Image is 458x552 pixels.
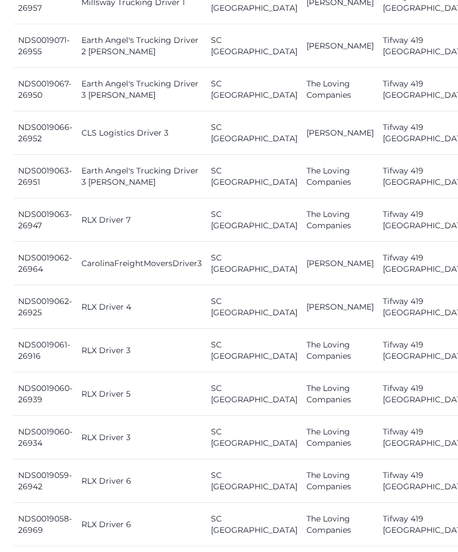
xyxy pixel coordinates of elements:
[302,459,378,503] td: The Loving Companies
[206,329,302,372] td: SC [GEOGRAPHIC_DATA]
[14,242,77,285] td: NDS0019062-26964
[77,416,206,459] td: RLX Driver 3
[77,155,206,198] td: Earth Angel's Trucking Driver 3 [PERSON_NAME]
[206,285,302,329] td: SC [GEOGRAPHIC_DATA]
[206,242,302,285] td: SC [GEOGRAPHIC_DATA]
[14,24,77,68] td: NDS0019071-26955
[77,372,206,416] td: RLX Driver 5
[14,503,77,546] td: NDS0019058-26969
[206,198,302,242] td: SC [GEOGRAPHIC_DATA]
[77,459,206,503] td: RLX Driver 6
[302,242,378,285] td: [PERSON_NAME]
[302,155,378,198] td: The Loving Companies
[302,285,378,329] td: [PERSON_NAME]
[206,503,302,546] td: SC [GEOGRAPHIC_DATA]
[302,198,378,242] td: The Loving Companies
[206,24,302,68] td: SC [GEOGRAPHIC_DATA]
[206,372,302,416] td: SC [GEOGRAPHIC_DATA]
[206,68,302,111] td: SC [GEOGRAPHIC_DATA]
[302,503,378,546] td: The Loving Companies
[77,503,206,546] td: RLX Driver 6
[302,329,378,372] td: The Loving Companies
[14,416,77,459] td: NDS0019060-26934
[14,198,77,242] td: NDS0019063-26947
[206,459,302,503] td: SC [GEOGRAPHIC_DATA]
[14,155,77,198] td: NDS0019063-26951
[77,111,206,155] td: CLS Logistics Driver 3
[14,68,77,111] td: NDS0019067-26950
[302,24,378,68] td: [PERSON_NAME]
[14,111,77,155] td: NDS0019066-26952
[206,416,302,459] td: SC [GEOGRAPHIC_DATA]
[206,155,302,198] td: SC [GEOGRAPHIC_DATA]
[206,111,302,155] td: SC [GEOGRAPHIC_DATA]
[14,329,77,372] td: NDS0019061-26916
[77,68,206,111] td: Earth Angel's Trucking Driver 3 [PERSON_NAME]
[77,285,206,329] td: RLX Driver 4
[302,68,378,111] td: The Loving Companies
[302,416,378,459] td: The Loving Companies
[77,198,206,242] td: RLX Driver 7
[14,285,77,329] td: NDS0019062-26925
[77,329,206,372] td: RLX Driver 3
[77,242,206,285] td: CarolinaFreightMoversDriver3
[14,459,77,503] td: NDS0019059-26942
[14,372,77,416] td: NDS0019060-26939
[302,372,378,416] td: The Loving Companies
[77,24,206,68] td: Earth Angel's Trucking Driver 2 [PERSON_NAME]
[302,111,378,155] td: [PERSON_NAME]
